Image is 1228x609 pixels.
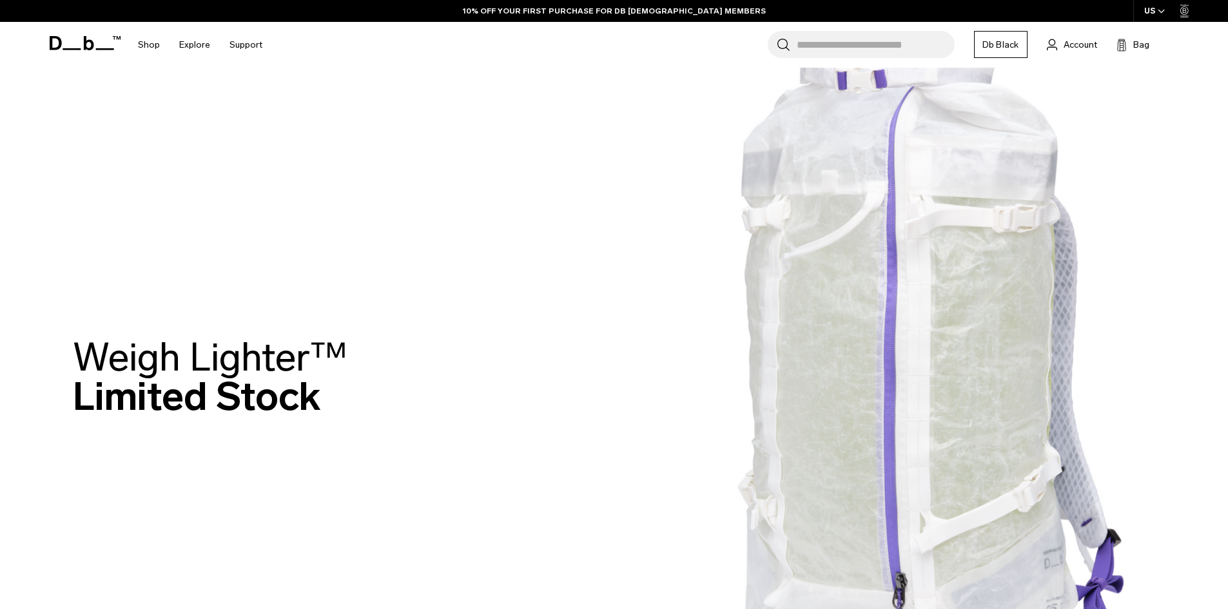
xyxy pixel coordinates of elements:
[73,334,347,381] span: Weigh Lighter™
[73,338,347,416] h2: Limited Stock
[463,5,766,17] a: 10% OFF YOUR FIRST PURCHASE FOR DB [DEMOGRAPHIC_DATA] MEMBERS
[138,22,160,68] a: Shop
[974,31,1028,58] a: Db Black
[1064,38,1097,52] span: Account
[179,22,210,68] a: Explore
[229,22,262,68] a: Support
[1116,37,1149,52] button: Bag
[1047,37,1097,52] a: Account
[128,22,272,68] nav: Main Navigation
[1133,38,1149,52] span: Bag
